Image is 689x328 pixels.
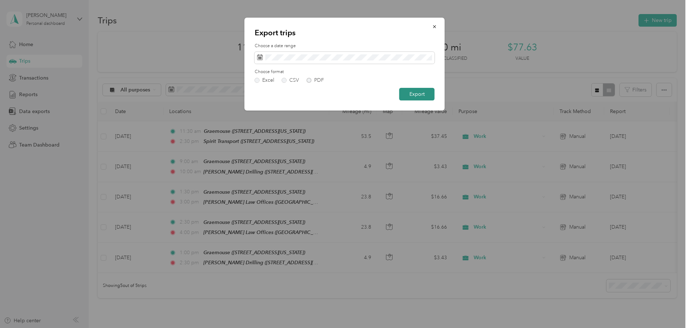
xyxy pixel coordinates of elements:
div: Excel [262,78,274,83]
iframe: Everlance-gr Chat Button Frame [649,288,689,328]
button: Export [399,88,435,100]
label: Choose format [255,69,435,75]
div: CSV [289,78,299,83]
label: Choose a date range [255,43,435,49]
div: PDF [314,78,324,83]
p: Export trips [255,28,435,38]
